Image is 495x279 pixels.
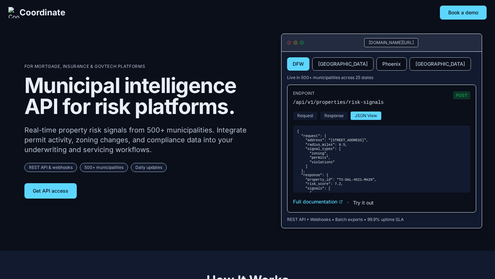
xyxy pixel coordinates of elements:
a: Coordinate [8,7,65,18]
span: POST [453,91,470,99]
button: DFW [287,57,309,71]
p: ENDPOINT [293,91,470,96]
code: /api/v1/properties/risk-signals [293,100,384,105]
button: Request [293,112,317,120]
button: Try it out [353,199,374,206]
button: [GEOGRAPHIC_DATA] [410,57,471,71]
h1: Municipal intelligence API for risk platforms. [24,75,270,117]
code: { "request": { "address": "[STREET_ADDRESS]", "radius_miles": 0.5, "signal_types": [ "zoning", "p... [297,130,429,278]
span: REST API & webhooks [24,163,77,172]
p: Real-time property risk signals from 500+ municipalities. Integrate permit activity, zoning chang... [24,125,270,155]
button: Response [320,112,348,120]
div: [DOMAIN_NAME][URL] [364,38,418,47]
button: Book a demo [440,6,487,20]
button: Phoenix [376,57,407,71]
span: Daily updates [131,163,167,172]
p: REST API • Webhooks • Batch exports • 99.9% uptime SLA [287,217,476,222]
span: Coordinate [20,7,65,18]
button: Get API access [24,183,77,199]
span: 500+ municipalities [80,163,128,172]
button: [GEOGRAPHIC_DATA] [312,57,374,71]
p: For Mortgage, Insurance & GovTech Platforms [24,64,270,69]
span: · [347,198,349,207]
button: JSON View [351,112,381,120]
img: Coordinate [8,7,20,18]
button: Full documentation [293,198,343,205]
p: Live in 500+ municipalities across 25 states [287,75,476,80]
